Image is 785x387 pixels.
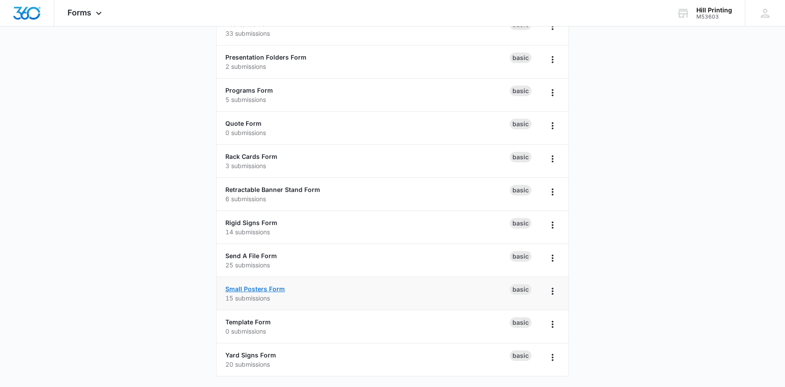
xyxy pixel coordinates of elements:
[546,185,560,199] button: Overflow Menu
[225,86,273,94] a: Programs Form
[225,227,510,237] p: 14 submissions
[510,119,531,129] div: Basic
[510,251,531,262] div: Basic
[225,219,277,226] a: Rigid Signs Form
[510,317,531,328] div: Basic
[510,218,531,229] div: Basic
[510,350,531,361] div: Basic
[225,128,510,137] p: 0 submissions
[546,218,560,232] button: Overflow Menu
[225,360,510,369] p: 20 submissions
[225,194,510,203] p: 6 submissions
[225,351,276,359] a: Yard Signs Form
[225,161,510,170] p: 3 submissions
[510,284,531,295] div: Basic
[225,95,510,104] p: 5 submissions
[510,152,531,162] div: Basic
[225,62,510,71] p: 2 submissions
[225,293,510,303] p: 15 submissions
[225,252,277,259] a: Send A File Form
[546,350,560,364] button: Overflow Menu
[510,86,531,96] div: Basic
[225,186,320,193] a: Retractable Banner Stand Form
[225,260,510,270] p: 25 submissions
[510,185,531,195] div: Basic
[225,153,277,160] a: Rack Cards Form
[696,7,732,14] div: account name
[546,251,560,265] button: Overflow Menu
[225,29,510,38] p: 33 submissions
[225,327,510,336] p: 0 submissions
[546,284,560,298] button: Overflow Menu
[67,8,91,17] span: Forms
[225,53,307,61] a: Presentation Folders Form
[546,53,560,67] button: Overflow Menu
[225,285,285,293] a: Small Posters Form
[546,152,560,166] button: Overflow Menu
[510,53,531,63] div: Basic
[696,14,732,20] div: account id
[546,317,560,331] button: Overflow Menu
[546,119,560,133] button: Overflow Menu
[546,19,560,34] button: Overflow Menu
[225,120,262,127] a: Quote Form
[546,86,560,100] button: Overflow Menu
[225,318,271,326] a: Template Form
